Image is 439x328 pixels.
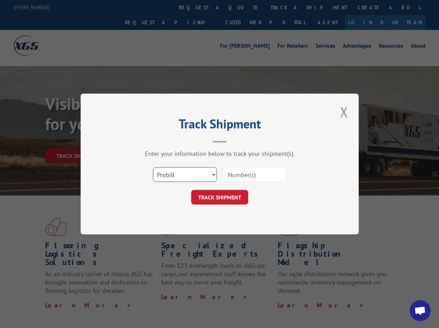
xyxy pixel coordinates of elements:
input: Number(s) [222,167,286,182]
a: Open chat [410,300,431,321]
button: TRACK SHIPMENT [191,190,248,205]
h2: Track Shipment [115,119,324,132]
button: Close modal [338,102,350,121]
div: Enter your information below to track your shipment(s). [115,150,324,158]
